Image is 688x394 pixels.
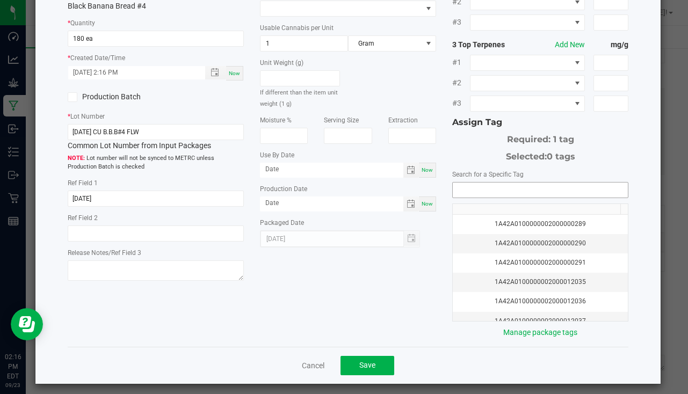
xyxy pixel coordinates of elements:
[11,308,43,340] iframe: Resource center
[459,238,621,249] div: 1A42A0100000002000000290
[260,196,403,210] input: Date
[452,57,470,68] span: #1
[302,360,324,371] a: Cancel
[459,277,621,287] div: 1A42A0100000002000012035
[459,296,621,307] div: 1A42A0100000002000012036
[452,116,628,129] div: Assign Tag
[452,129,628,146] div: Required: 1 tag
[260,23,334,33] label: Usable Cannabis per Unit
[260,184,307,194] label: Production Date
[459,258,621,268] div: 1A42A0100000002000000291
[452,17,470,28] span: #3
[68,66,194,79] input: Created Datetime
[260,150,294,160] label: Use By Date
[349,36,422,51] span: Gram
[260,115,292,125] label: Moisture %
[452,170,524,179] label: Search for a Specific Tag
[68,154,244,172] span: Lot number will not be synced to METRC unless Production Batch is checked
[68,91,148,103] label: Production Batch
[452,146,628,163] div: Selected:
[403,196,419,211] span: Toggle calendar
[470,96,585,112] span: NO DATA FOUND
[70,112,105,121] label: Lot Number
[459,316,621,326] div: 1A42A0100000002000012037
[359,361,375,369] span: Save
[403,163,419,178] span: Toggle calendar
[470,75,585,91] span: NO DATA FOUND
[459,219,621,229] div: 1A42A0100000002000000289
[453,183,628,198] input: NO DATA FOUND
[547,151,575,162] span: 0 tags
[70,53,125,63] label: Created Date/Time
[68,2,146,10] span: Black Banana Bread #4
[503,328,577,337] a: Manage package tags
[68,248,141,258] label: Release Notes/Ref Field 3
[452,98,470,109] span: #3
[452,77,470,89] span: #2
[341,356,394,375] button: Save
[260,58,303,68] label: Unit Weight (g)
[229,70,240,76] span: Now
[422,167,433,173] span: Now
[260,89,338,107] small: If different than the item unit weight (1 g)
[470,55,585,71] span: NO DATA FOUND
[422,201,433,207] span: Now
[205,66,226,79] span: Toggle popup
[68,124,244,151] div: Common Lot Number from Input Packages
[593,39,629,50] strong: mg/g
[388,115,418,125] label: Extraction
[555,39,585,50] button: Add New
[68,213,98,223] label: Ref Field 2
[70,18,95,28] label: Quantity
[260,218,304,228] label: Packaged Date
[68,178,98,188] label: Ref Field 1
[260,163,403,176] input: Date
[324,115,359,125] label: Serving Size
[452,39,523,50] strong: 3 Top Terpenes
